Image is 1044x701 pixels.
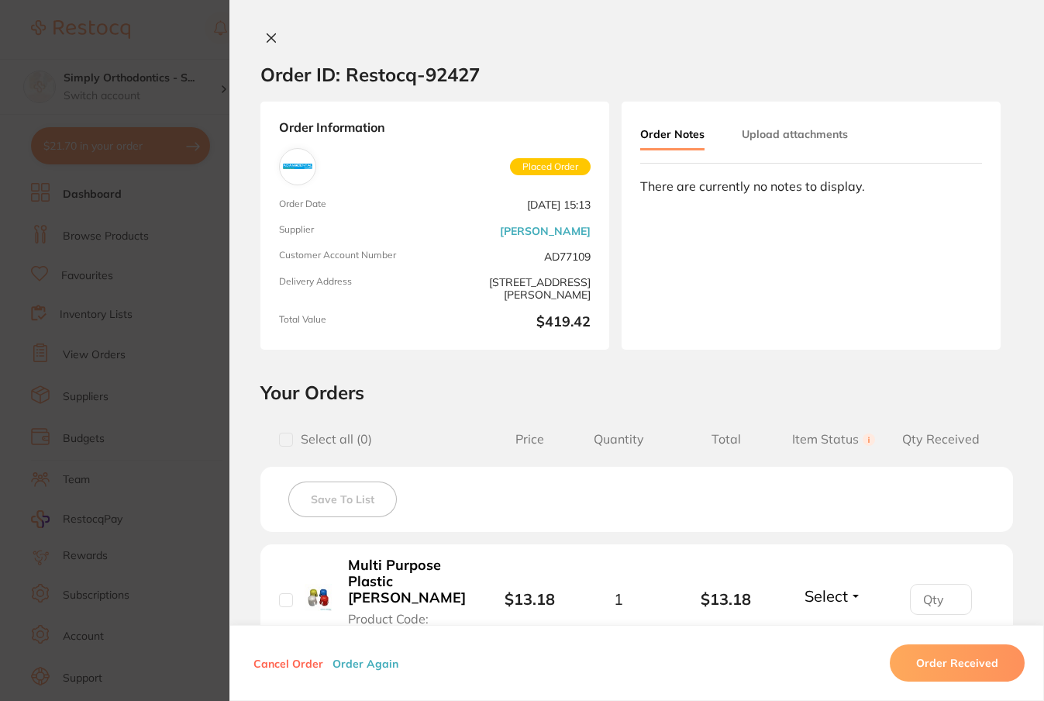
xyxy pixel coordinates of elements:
[800,586,867,606] button: Select
[288,482,397,517] button: Save To List
[260,381,1013,404] h2: Your Orders
[805,586,848,606] span: Select
[910,584,972,615] input: Qty
[510,158,591,175] span: Placed Order
[494,432,565,447] span: Price
[293,432,372,447] span: Select all ( 0 )
[441,314,591,331] b: $419.42
[249,656,328,670] button: Cancel Order
[279,199,429,212] span: Order Date
[305,584,332,611] img: Multi Purpose Plastic Dappen
[348,558,466,606] b: Multi Purpose Plastic [PERSON_NAME]
[673,432,780,447] span: Total
[780,432,887,447] span: Item Status
[614,590,623,608] span: 1
[328,656,403,670] button: Order Again
[640,179,982,193] div: There are currently no notes to display.
[260,63,480,86] h2: Order ID: Restocq- 92427
[441,250,591,263] span: AD77109
[742,120,848,148] button: Upload attachments
[279,250,429,263] span: Customer Account Number
[673,590,780,608] b: $13.18
[441,276,591,302] span: [STREET_ADDRESS][PERSON_NAME]
[343,557,470,641] button: Multi Purpose Plastic [PERSON_NAME] Product Code: DD250
[283,152,312,181] img: Adam Dental
[887,432,994,447] span: Qty Received
[890,644,1025,682] button: Order Received
[348,612,466,641] span: Product Code: DD250
[279,276,429,302] span: Delivery Address
[279,120,591,136] strong: Order Information
[505,589,555,609] b: $13.18
[640,120,705,150] button: Order Notes
[441,199,591,212] span: [DATE] 15:13
[500,225,591,237] a: [PERSON_NAME]
[279,314,429,331] span: Total Value
[279,224,429,237] span: Supplier
[565,432,672,447] span: Quantity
